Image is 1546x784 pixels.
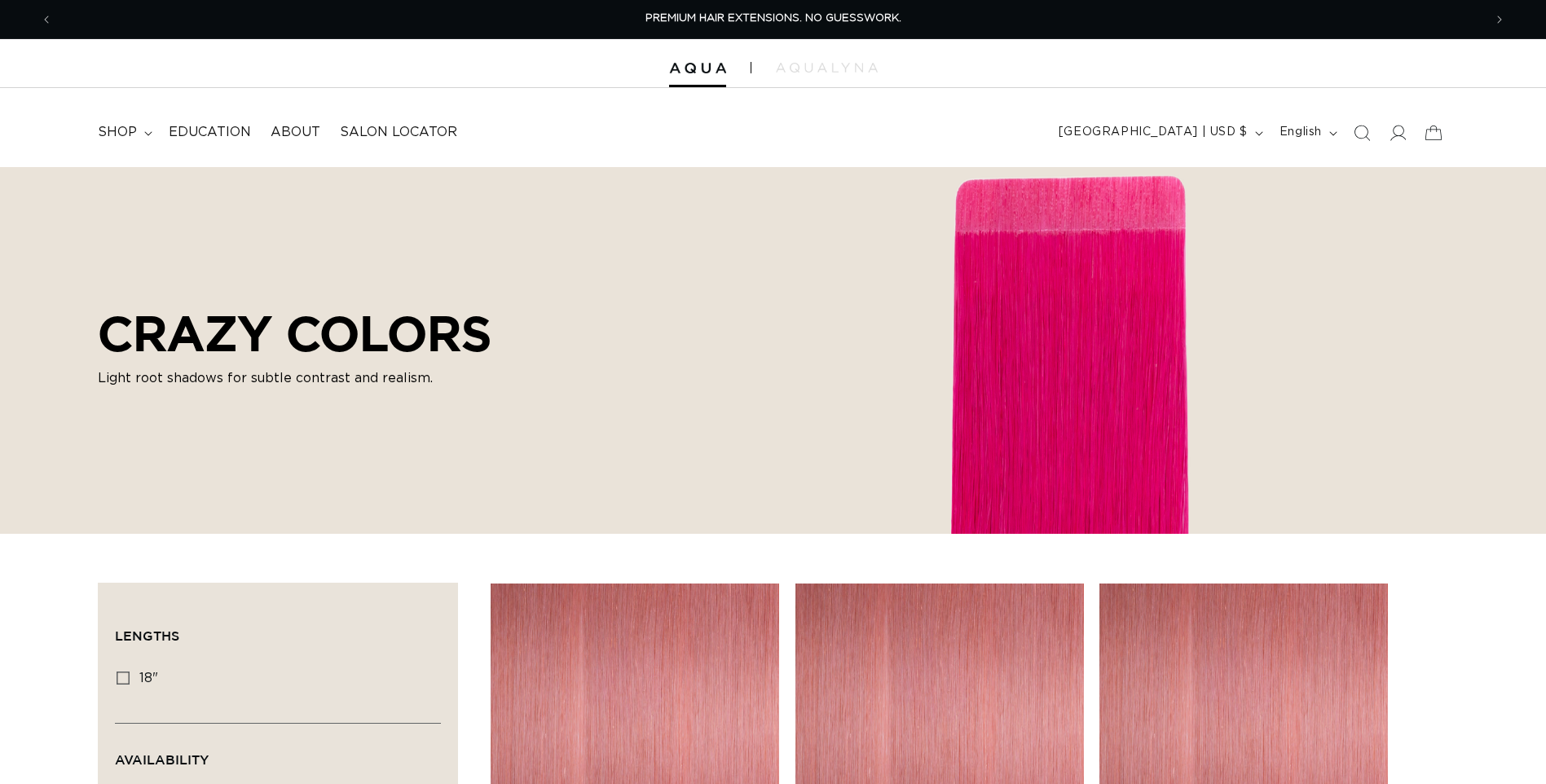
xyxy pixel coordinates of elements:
p: Light root shadows for subtle contrast and realism. [98,368,491,388]
span: Availability [115,752,209,767]
span: Education [169,124,251,141]
span: English [1280,124,1322,141]
a: About [261,114,330,151]
span: shop [98,124,137,141]
img: Aqua Hair Extensions [669,63,726,74]
span: [GEOGRAPHIC_DATA] | USD $ [1059,124,1248,141]
summary: Availability (0 selected) [115,724,441,782]
button: Next announcement [1482,4,1517,35]
span: Salon Locator [340,124,457,141]
span: Lengths [115,628,179,643]
span: About [271,124,320,141]
span: 18" [139,672,158,685]
summary: shop [88,114,159,151]
h2: CRAZY COLORS [98,305,491,362]
a: Education [159,114,261,151]
summary: Lengths (0 selected) [115,600,441,658]
summary: Search [1344,115,1380,151]
span: PREMIUM HAIR EXTENSIONS. NO GUESSWORK. [645,13,901,24]
a: Salon Locator [330,114,467,151]
img: aqualyna.com [776,63,878,73]
button: English [1270,117,1344,148]
button: Previous announcement [29,4,64,35]
button: [GEOGRAPHIC_DATA] | USD $ [1049,117,1270,148]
